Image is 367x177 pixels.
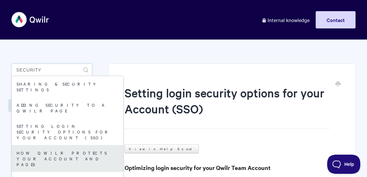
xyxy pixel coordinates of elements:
[12,145,123,172] a: How Qwilr Protects Your Account and Pages
[11,64,92,76] input: Search
[8,99,72,112] a: Account Management
[125,144,199,153] a: View in Help Scout
[11,8,49,32] img: Qwilr Help Center
[327,155,361,174] iframe: Toggle Customer Support
[12,118,123,145] a: Setting login security options for your Account (SSO)
[257,11,314,28] a: Internal knowledge
[125,163,339,172] h3: Optimizing login security for your Qwilr Team Account
[12,97,123,118] a: Adding security to a Qwilr Page
[12,76,123,97] a: Sharing & Security Settings
[316,11,356,28] a: Contact
[125,85,330,128] h1: Setting login security options for your Account (SSO)
[335,81,341,88] a: Print this Article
